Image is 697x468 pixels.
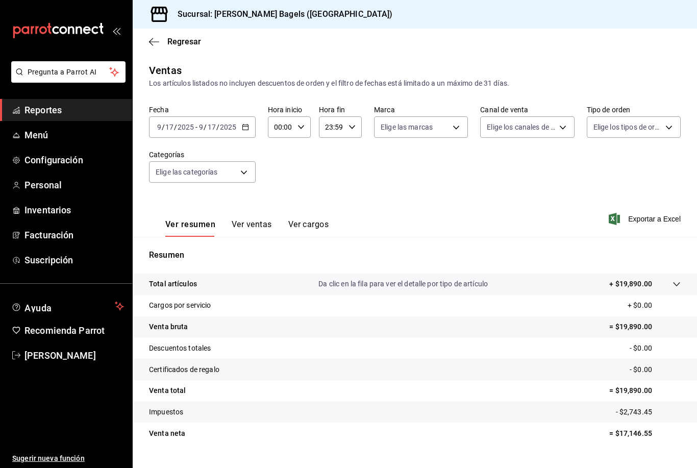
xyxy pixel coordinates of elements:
[169,8,393,20] h3: Sucursal: [PERSON_NAME] Bagels ([GEOGRAPHIC_DATA])
[149,78,681,89] div: Los artículos listados no incluyen descuentos de orden y el filtro de fechas está limitado a un m...
[630,343,681,354] p: - $0.00
[609,279,652,289] p: + $19,890.00
[112,27,120,35] button: open_drawer_menu
[149,151,256,158] label: Categorías
[195,123,197,131] span: -
[7,74,126,85] a: Pregunta a Parrot AI
[24,228,124,242] span: Facturación
[219,123,237,131] input: ----
[149,428,185,439] p: Venta neta
[167,37,201,46] span: Regresar
[24,324,124,337] span: Recomienda Parrot
[24,178,124,192] span: Personal
[319,106,362,113] label: Hora fin
[374,106,468,113] label: Marca
[149,385,186,396] p: Venta total
[24,103,124,117] span: Reportes
[24,300,111,312] span: Ayuda
[593,122,662,132] span: Elige los tipos de orden
[487,122,555,132] span: Elige los canales de venta
[587,106,681,113] label: Tipo de orden
[318,279,488,289] p: Da clic en la fila para ver el detalle por tipo de artículo
[177,123,194,131] input: ----
[204,123,207,131] span: /
[609,428,681,439] p: = $17,146.55
[381,122,433,132] span: Elige las marcas
[149,343,211,354] p: Descuentos totales
[165,219,329,237] div: navigation tabs
[628,300,681,311] p: + $0.00
[165,123,174,131] input: --
[24,253,124,267] span: Suscripción
[609,322,681,332] p: = $19,890.00
[288,219,329,237] button: Ver cargos
[149,322,188,332] p: Venta bruta
[149,364,219,375] p: Certificados de regalo
[24,153,124,167] span: Configuración
[149,407,183,417] p: Impuestos
[149,249,681,261] p: Resumen
[12,453,124,464] span: Sugerir nueva función
[216,123,219,131] span: /
[156,167,218,177] span: Elige las categorías
[232,219,272,237] button: Ver ventas
[162,123,165,131] span: /
[174,123,177,131] span: /
[616,407,681,417] p: - $2,743.45
[24,128,124,142] span: Menú
[165,219,215,237] button: Ver resumen
[24,203,124,217] span: Inventarios
[149,300,211,311] p: Cargos por servicio
[149,37,201,46] button: Regresar
[268,106,311,113] label: Hora inicio
[149,63,182,78] div: Ventas
[157,123,162,131] input: --
[630,364,681,375] p: - $0.00
[611,213,681,225] button: Exportar a Excel
[480,106,574,113] label: Canal de venta
[198,123,204,131] input: --
[207,123,216,131] input: --
[24,349,124,362] span: [PERSON_NAME]
[149,279,197,289] p: Total artículos
[11,61,126,83] button: Pregunta a Parrot AI
[149,106,256,113] label: Fecha
[28,67,110,78] span: Pregunta a Parrot AI
[609,385,681,396] p: = $19,890.00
